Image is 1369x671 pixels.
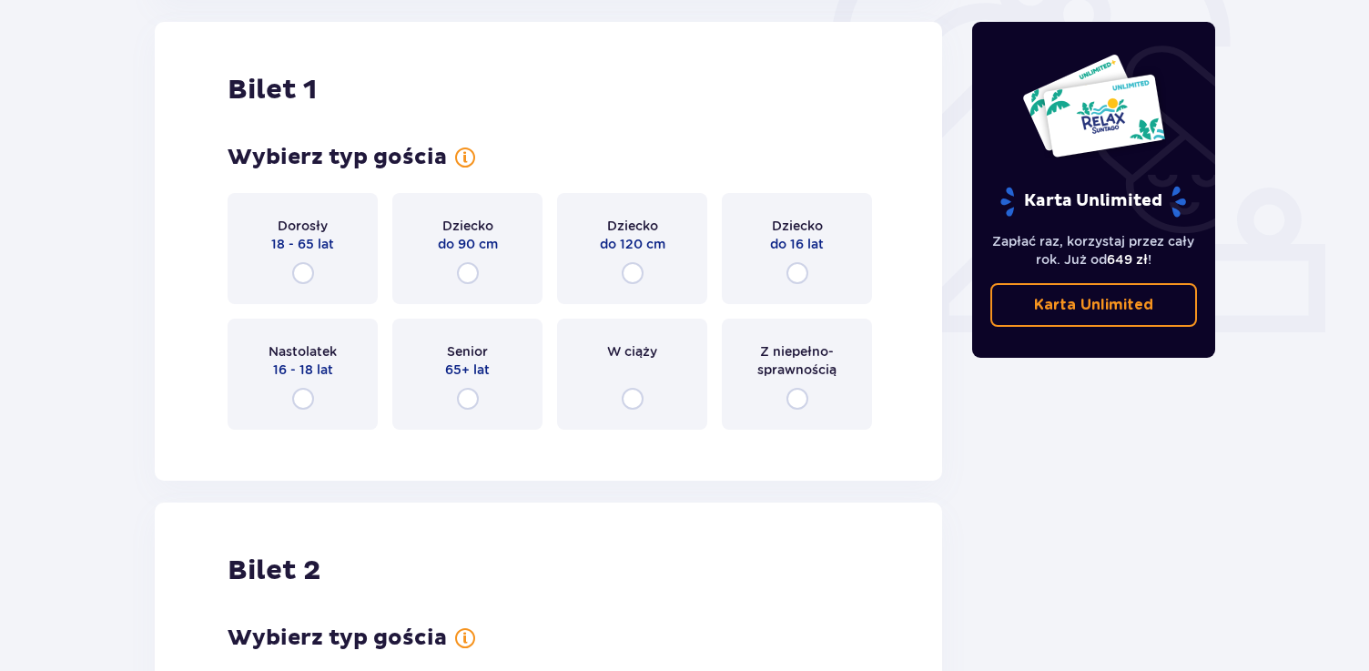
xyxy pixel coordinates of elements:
h3: Wybierz typ gościa [228,625,447,652]
p: Karta Unlimited [999,186,1188,218]
span: Z niepełno­sprawnością [738,342,856,379]
span: do 120 cm [600,235,665,253]
h2: Bilet 2 [228,554,320,588]
span: Nastolatek [269,342,337,361]
span: 16 - 18 lat [273,361,333,379]
span: 649 zł [1107,252,1148,267]
span: Dziecko [442,217,493,235]
span: 18 - 65 lat [271,235,334,253]
span: 65+ lat [445,361,490,379]
p: Karta Unlimited [1034,295,1153,315]
span: Senior [447,342,488,361]
a: Karta Unlimited [990,283,1198,327]
span: do 90 cm [438,235,498,253]
span: do 16 lat [770,235,824,253]
img: Dwie karty całoroczne do Suntago z napisem 'UNLIMITED RELAX', na białym tle z tropikalnymi liśćmi... [1021,53,1166,158]
span: Dziecko [607,217,658,235]
h2: Bilet 1 [228,73,317,107]
span: Dorosły [278,217,328,235]
span: W ciąży [607,342,657,361]
span: Dziecko [772,217,823,235]
p: Zapłać raz, korzystaj przez cały rok. Już od ! [990,232,1198,269]
h3: Wybierz typ gościa [228,144,447,171]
